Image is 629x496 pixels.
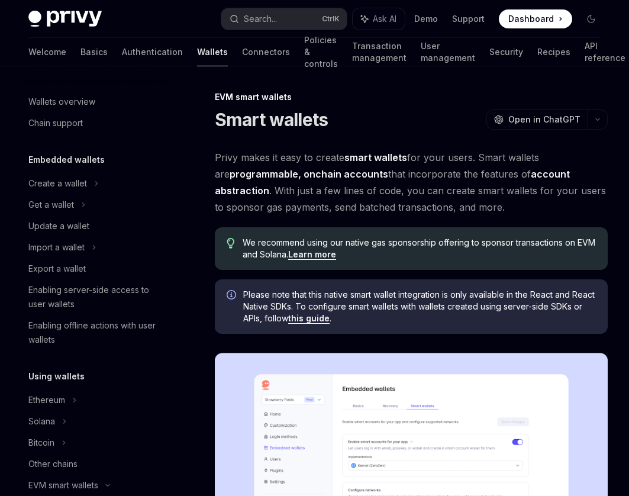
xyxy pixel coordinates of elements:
[353,8,405,30] button: Ask AI
[244,12,277,26] div: Search...
[28,38,66,66] a: Welcome
[421,38,475,66] a: User management
[322,14,340,24] span: Ctrl K
[28,95,95,109] div: Wallets overview
[28,153,105,167] h5: Embedded wallets
[215,91,608,103] div: EVM smart wallets
[19,112,170,134] a: Chain support
[227,290,238,302] svg: Info
[489,38,523,66] a: Security
[352,38,407,66] a: Transaction management
[452,13,485,25] a: Support
[215,109,328,130] h1: Smart wallets
[288,313,330,324] a: this guide
[215,149,608,215] span: Privy makes it easy to create for your users. Smart wallets are that incorporate the features of ...
[304,38,338,66] a: Policies & controls
[28,414,55,429] div: Solana
[28,283,163,311] div: Enabling server-side access to user wallets
[28,436,54,450] div: Bitcoin
[28,393,65,407] div: Ethereum
[28,478,98,492] div: EVM smart wallets
[414,13,438,25] a: Demo
[28,240,85,255] div: Import a wallet
[373,13,396,25] span: Ask AI
[508,13,554,25] span: Dashboard
[28,198,74,212] div: Get a wallet
[28,176,87,191] div: Create a wallet
[28,116,83,130] div: Chain support
[19,258,170,279] a: Export a wallet
[197,38,228,66] a: Wallets
[28,262,86,276] div: Export a wallet
[243,289,596,324] span: Please note that this native smart wallet integration is only available in the React and React Na...
[19,315,170,350] a: Enabling offline actions with user wallets
[28,11,102,27] img: dark logo
[242,38,290,66] a: Connectors
[28,219,89,233] div: Update a wallet
[344,152,407,163] strong: smart wallets
[19,279,170,315] a: Enabling server-side access to user wallets
[19,91,170,112] a: Wallets overview
[28,457,78,471] div: Other chains
[80,38,108,66] a: Basics
[582,9,601,28] button: Toggle dark mode
[28,369,85,384] h5: Using wallets
[230,168,388,180] strong: programmable, onchain accounts
[585,38,625,66] a: API reference
[227,238,235,249] svg: Tip
[19,453,170,475] a: Other chains
[28,318,163,347] div: Enabling offline actions with user wallets
[122,38,183,66] a: Authentication
[499,9,572,28] a: Dashboard
[508,114,580,125] span: Open in ChatGPT
[221,8,347,30] button: Search...CtrlK
[288,249,336,260] a: Learn more
[486,109,588,130] button: Open in ChatGPT
[19,215,170,237] a: Update a wallet
[537,38,570,66] a: Recipes
[243,237,596,260] span: We recommend using our native gas sponsorship offering to sponsor transactions on EVM and Solana.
